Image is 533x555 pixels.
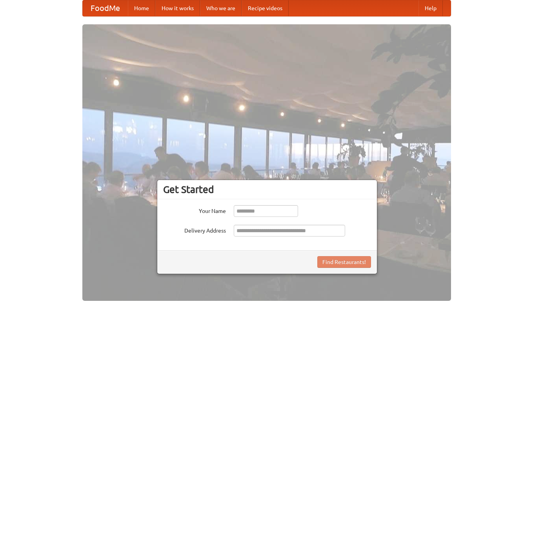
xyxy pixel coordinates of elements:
[163,205,226,215] label: Your Name
[83,0,128,16] a: FoodMe
[128,0,155,16] a: Home
[163,225,226,235] label: Delivery Address
[155,0,200,16] a: How it works
[242,0,289,16] a: Recipe videos
[418,0,443,16] a: Help
[317,256,371,268] button: Find Restaurants!
[200,0,242,16] a: Who we are
[163,184,371,195] h3: Get Started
